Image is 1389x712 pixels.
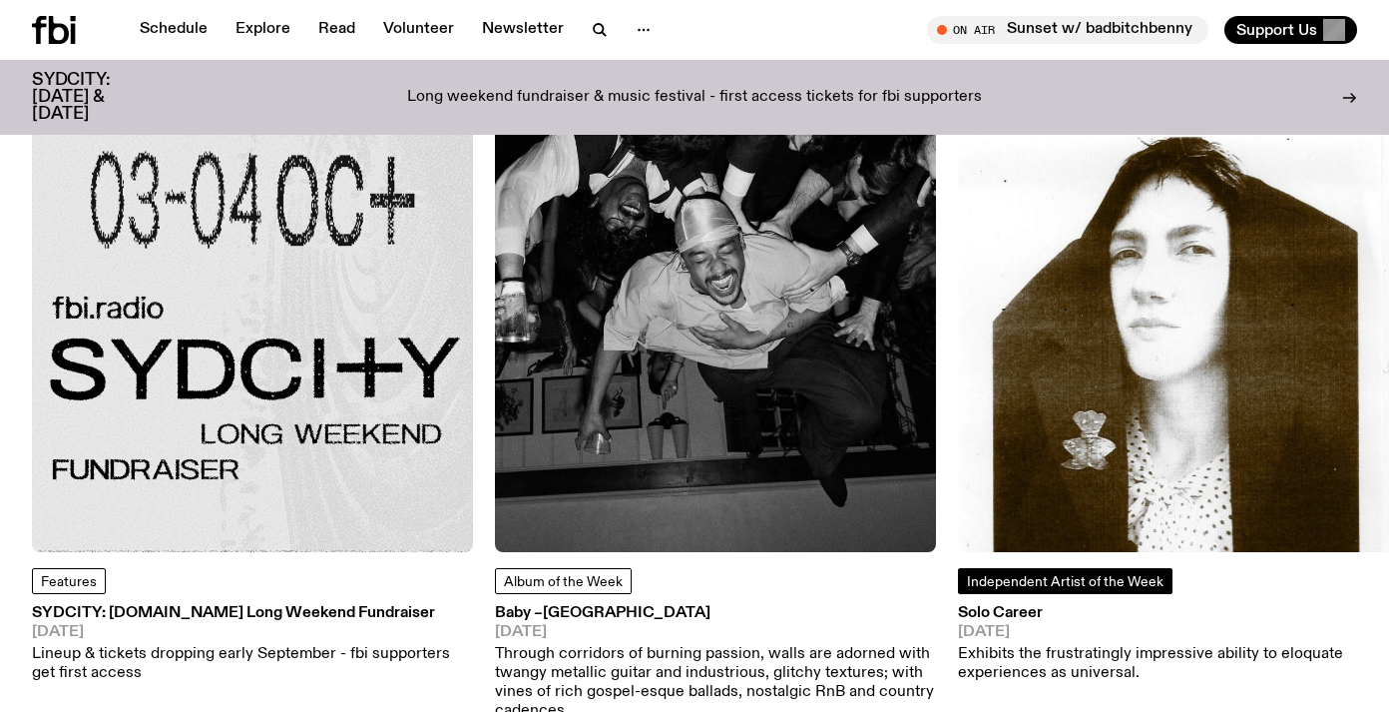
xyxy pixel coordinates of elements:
img: Black text on gray background. Reading top to bottom: 03-04 OCT. fbi.radio SYDCITY LONG WEEKEND F... [32,111,473,552]
span: [GEOGRAPHIC_DATA] [543,605,710,621]
span: Features [41,575,97,589]
h3: SYDCITY: [DATE] & [DATE] [32,72,160,123]
a: Features [32,568,106,594]
button: Support Us [1224,16,1357,44]
img: A black and white upside down image of Dijon, held up by a group of people. His eyes are closed a... [495,111,936,552]
span: [DATE] [32,625,473,640]
span: Independent Artist of the Week [967,575,1163,589]
p: Lineup & tickets dropping early September - fbi supporters get first access [32,645,473,683]
a: Album of the Week [495,568,632,594]
span: Support Us [1236,21,1317,39]
button: On AirSunset w/ badbitchbenny [927,16,1208,44]
a: Volunteer [371,16,466,44]
a: Schedule [128,16,220,44]
span: [DATE] [495,625,936,640]
h3: SYDCITY: [DOMAIN_NAME] Long Weekend Fundraiser [32,606,473,621]
a: Explore [224,16,302,44]
a: Read [306,16,367,44]
a: Independent Artist of the Week [958,568,1172,594]
span: Album of the Week [504,575,623,589]
h3: Baby – [495,606,936,621]
p: Long weekend fundraiser & music festival - first access tickets for fbi supporters [407,89,982,107]
a: SYDCITY: [DOMAIN_NAME] Long Weekend Fundraiser[DATE]Lineup & tickets dropping early September - f... [32,606,473,683]
a: Newsletter [470,16,576,44]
